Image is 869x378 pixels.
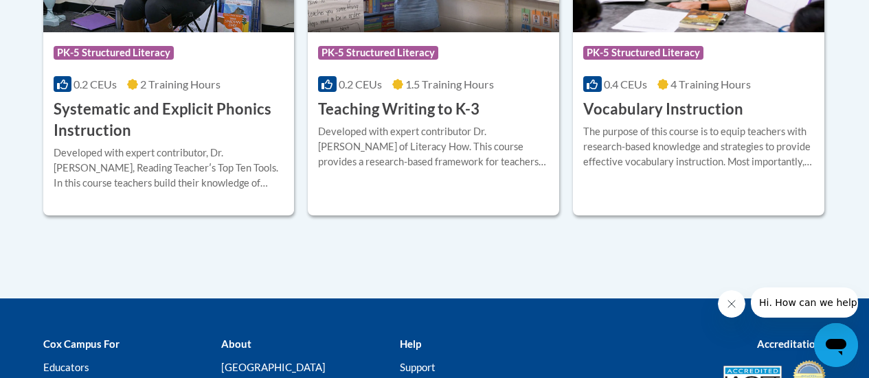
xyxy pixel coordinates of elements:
span: 2 Training Hours [140,78,221,91]
b: Help [400,338,421,350]
h3: Teaching Writing to K-3 [318,99,479,120]
a: Educators [43,361,89,373]
b: Accreditations [757,338,826,350]
div: Developed with expert contributor Dr. [PERSON_NAME] of Literacy How. This course provides a resea... [318,124,549,169]
span: PK-5 Structured Literacy [318,46,438,60]
span: PK-5 Structured Literacy [54,46,174,60]
span: 0.2 CEUs [74,78,117,91]
iframe: Close message [718,290,745,318]
div: Developed with expert contributor, Dr. [PERSON_NAME], Reading Teacherʹs Top Ten Tools. In this co... [54,145,284,191]
span: Hi. How can we help? [8,10,111,21]
span: PK-5 Structured Literacy [583,46,703,60]
iframe: Message from company [751,287,858,318]
span: 0.4 CEUs [604,78,647,91]
h3: Systematic and Explicit Phonics Instruction [54,99,284,141]
span: 4 Training Hours [670,78,751,91]
a: Support [400,361,436,373]
h3: Vocabulary Instruction [583,99,743,120]
div: The purpose of this course is to equip teachers with research-based knowledge and strategies to p... [583,124,814,169]
iframe: Button to launch messaging window [814,323,858,367]
b: About [221,338,251,350]
span: 0.2 CEUs [339,78,382,91]
b: Cox Campus For [43,338,120,350]
a: [GEOGRAPHIC_DATA] [221,361,326,373]
span: 1.5 Training Hours [405,78,494,91]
